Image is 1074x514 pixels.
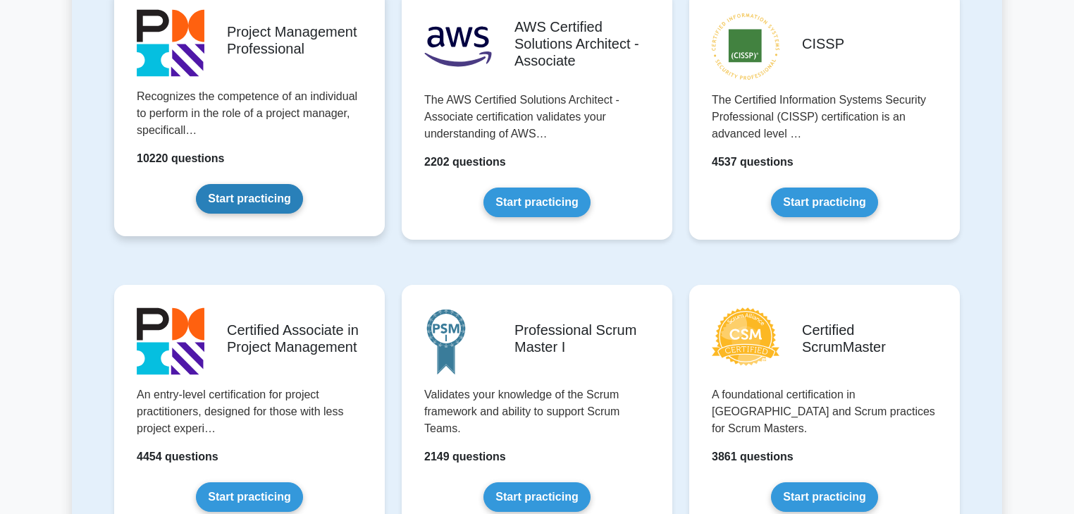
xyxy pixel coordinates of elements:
a: Start practicing [196,184,302,214]
a: Start practicing [771,482,877,512]
a: Start practicing [483,188,590,217]
a: Start practicing [483,482,590,512]
a: Start practicing [196,482,302,512]
a: Start practicing [771,188,877,217]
